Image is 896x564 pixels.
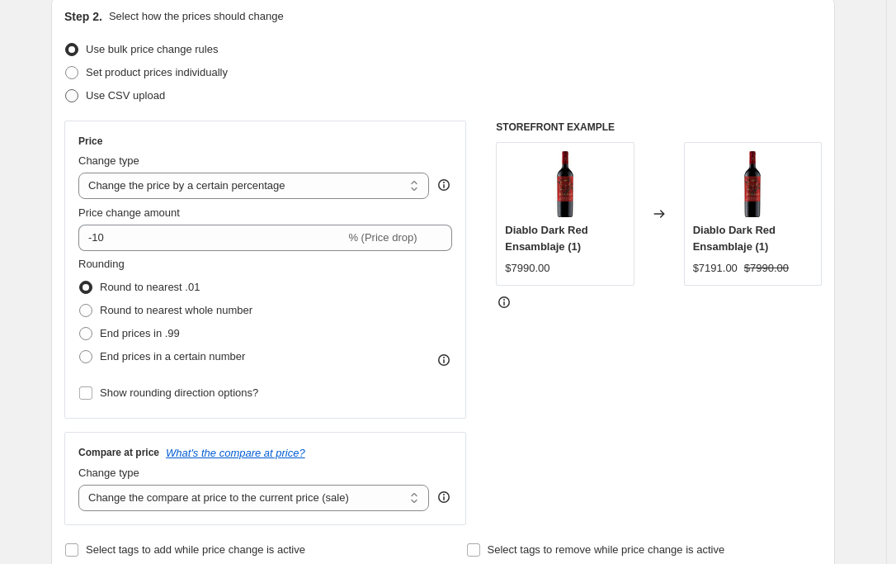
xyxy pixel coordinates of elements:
span: Rounding [78,258,125,270]
span: Show rounding direction options? [100,386,258,399]
img: diablo-ensamblaje-2019-botella-750-cc_80x.jpg [719,151,785,217]
h2: Step 2. [64,8,102,25]
h3: Price [78,135,102,148]
input: -15 [78,225,345,251]
span: Select tags to remove while price change is active [488,543,725,556]
span: Round to nearest whole number [100,304,252,316]
span: Diablo Dark Red Ensamblaje (1) [693,224,776,253]
div: $7990.00 [505,260,549,277]
span: Change type [78,467,139,479]
span: Select tags to add while price change is active [86,543,305,556]
button: What's the compare at price? [166,447,305,459]
strike: $7990.00 [744,260,789,277]
div: help [436,177,452,193]
span: Use CSV upload [86,89,165,102]
img: diablo-ensamblaje-2019-botella-750-cc_80x.jpg [532,151,598,217]
h3: Compare at price [78,446,159,459]
span: Use bulk price change rules [86,43,218,55]
div: help [436,489,452,505]
p: Select how the prices should change [109,8,284,25]
h6: STOREFRONT EXAMPLE [496,121,822,134]
span: Diablo Dark Red Ensamblaje (1) [505,224,587,253]
span: Price change amount [78,206,180,219]
span: % (Price drop) [348,231,417,244]
div: $7191.00 [693,260,738,277]
span: Change type [78,154,139,167]
span: End prices in .99 [100,327,180,339]
span: Round to nearest .01 [100,281,200,293]
span: Set product prices individually [86,66,228,78]
span: End prices in a certain number [100,350,245,363]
